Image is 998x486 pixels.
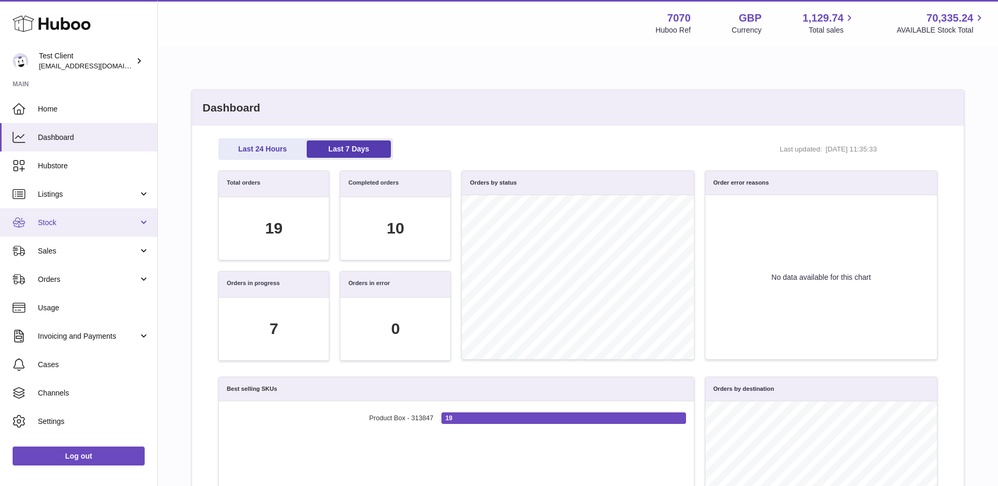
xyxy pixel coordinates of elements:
[446,414,452,422] span: 19
[705,195,937,359] div: No data available for this chart
[803,11,844,25] span: 1,129.74
[227,414,434,423] span: Product Box - 313847
[38,303,149,313] span: Usage
[38,218,138,228] span: Stock
[38,189,138,199] span: Listings
[387,218,404,239] div: 10
[38,331,138,341] span: Invoicing and Payments
[39,62,155,70] span: [EMAIL_ADDRESS][DOMAIN_NAME]
[348,179,399,189] h3: Completed orders
[896,11,985,35] a: 70,335.24 AVAILABLE Stock Total
[39,51,134,71] div: Test Client
[667,11,691,25] strong: 7070
[348,279,390,289] h3: Orders in error
[926,11,973,25] span: 70,335.24
[269,318,278,340] div: 7
[192,90,964,126] h2: Dashboard
[656,25,691,35] div: Huboo Ref
[38,104,149,114] span: Home
[896,25,985,35] span: AVAILABLE Stock Total
[809,25,855,35] span: Total sales
[220,140,305,158] a: Last 24 Hours
[391,318,400,340] div: 0
[265,218,283,239] div: 19
[227,279,280,289] h3: Orders in progress
[38,246,138,256] span: Sales
[227,179,260,189] h3: Total orders
[13,447,145,465] a: Log out
[227,385,277,393] h3: Best selling SKUs
[13,53,28,69] img: QATestClientTwo@hubboo.co.uk
[307,140,391,158] a: Last 7 Days
[825,145,910,154] span: [DATE] 11:35:33
[38,161,149,171] span: Hubstore
[38,275,138,285] span: Orders
[38,388,149,398] span: Channels
[38,417,149,427] span: Settings
[739,11,761,25] strong: GBP
[732,25,762,35] div: Currency
[470,179,517,187] h3: Orders by status
[780,145,822,154] span: Last updated:
[38,133,149,143] span: Dashboard
[713,179,769,187] h3: Order error reasons
[713,385,774,393] h3: Orders by destination
[38,360,149,370] span: Cases
[803,11,856,35] a: 1,129.74 Total sales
